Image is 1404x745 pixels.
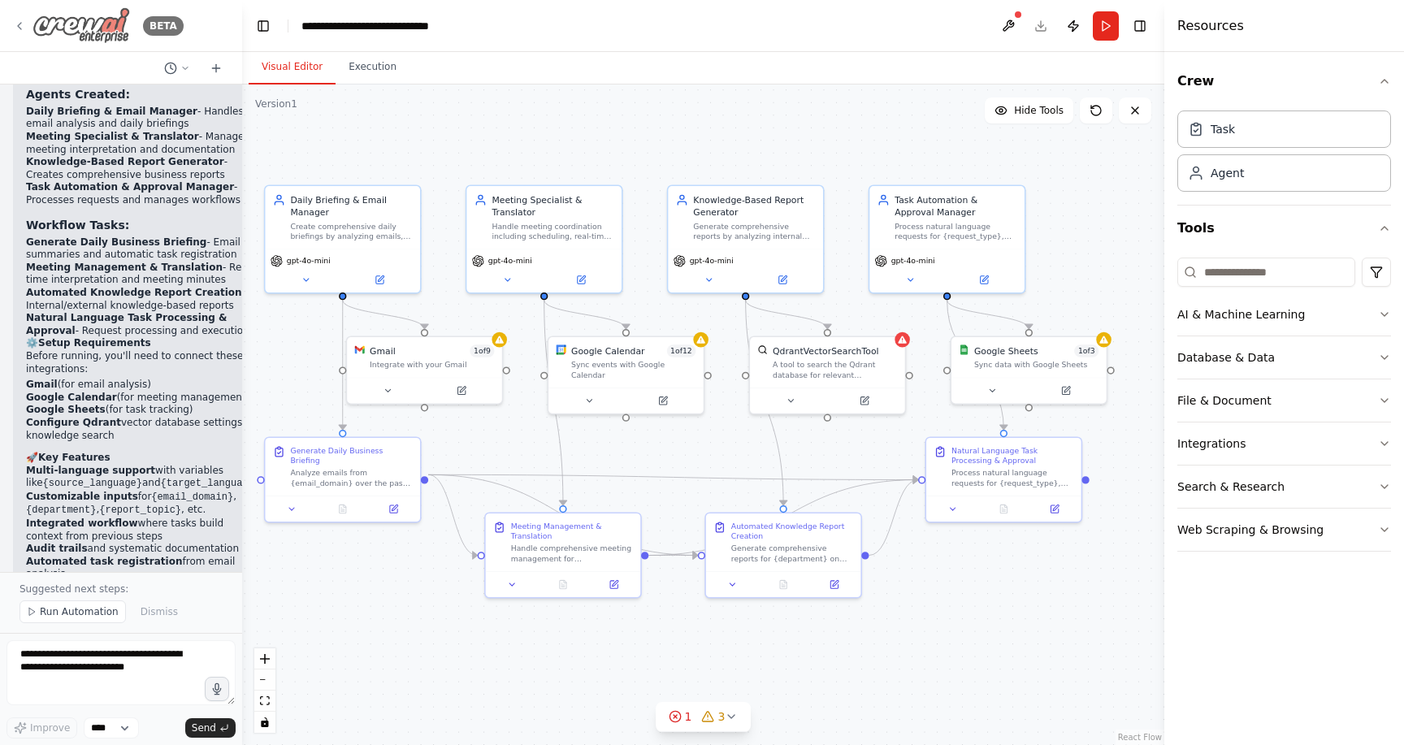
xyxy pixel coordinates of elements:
p: Suggested next steps: [19,583,223,596]
div: Integrate with your Gmail [370,360,494,370]
strong: Agents Created: [26,88,130,101]
g: Edge from cf0b4f11-e4e8-4b2c-9ded-d3f3b36b5a7a to 8bfc4260-dcba-4d81-b904-ba4f12106c21 [648,549,697,561]
span: Dismiss [141,605,178,618]
div: Knowledge-Based Report Generator [693,193,815,219]
li: with variables like and [26,465,260,491]
div: Daily Briefing & Email ManagerCreate comprehensive daily briefings by analyzing emails, extractin... [264,185,422,294]
g: Edge from 42499833-6d4b-4a05-87ae-0c52642da362 to 79b41cb6-94d8-4b4c-a9ef-b804729000ea [336,300,431,329]
div: Create comprehensive daily briefings by analyzing emails, extracting key information, and automat... [290,221,412,241]
button: Hide Tools [985,97,1073,123]
h2: 🚀 [26,452,260,465]
button: No output available [536,577,590,592]
div: A tool to search the Qdrant database for relevant information on internal documents. [773,360,897,380]
code: {target_language} [161,478,260,489]
div: Analyze emails from {email_domain} over the past {time_period}, extract key information including... [290,468,412,488]
div: Meeting Management & Translation [511,521,633,541]
strong: Google Sheets [26,404,106,415]
li: - Processes requests and manages workflows [26,181,260,206]
button: AI & Machine Learning [1177,293,1391,336]
div: Task Automation & Approval Manager [895,193,1016,219]
button: Search & Research [1177,466,1391,508]
div: Automated Knowledge Report CreationGenerate comprehensive reports for {department} on {report_top... [704,512,862,598]
button: Open in side panel [1030,383,1102,399]
button: Open in side panel [747,272,818,288]
li: - Request processing and execution [26,312,260,337]
button: Integrations [1177,422,1391,465]
button: No output available [977,501,1031,517]
img: Google Sheets [959,344,968,354]
div: Natural Language Task Processing & Approval [951,445,1073,466]
strong: Task Automation & Approval Manager [26,181,234,193]
g: Edge from 9a428203-02ac-4a89-81cc-1724b7f00d04 to 8bfc4260-dcba-4d81-b904-ba4f12106c21 [739,300,790,505]
code: {source_language} [43,478,142,489]
button: toggle interactivity [254,712,275,733]
div: Automated Knowledge Report Creation [731,521,853,541]
button: Tools [1177,206,1391,251]
div: Google SheetsGoogle Sheets1of3Sync data with Google Sheets [950,336,1107,404]
div: Gmail [370,344,396,357]
button: Execution [336,50,409,84]
h4: Resources [1177,16,1244,36]
strong: Configure Qdrant [26,417,121,428]
div: Task [1211,121,1235,137]
span: gpt-4o-mini [488,256,532,266]
g: Edge from 42499833-6d4b-4a05-87ae-0c52642da362 to 8a218a5b-bd37-4abc-a46a-83fdebd7447d [336,300,349,430]
button: Hide left sidebar [252,15,275,37]
strong: Setup Requirements [38,337,151,349]
strong: Gmail [26,379,58,390]
div: Generate comprehensive reports for {department} on {report_topic} by analyzing internal knowledge... [731,544,853,564]
li: (for email analysis) [26,379,260,392]
li: - Internal/external knowledge-based reports [26,287,260,312]
span: gpt-4o-mini [287,256,331,266]
strong: Generate Daily Business Briefing [26,236,206,248]
button: Start a new chat [203,58,229,78]
div: React Flow controls [254,648,275,733]
button: zoom out [254,669,275,691]
span: Hide Tools [1014,104,1064,117]
div: Generate comprehensive reports by analyzing internal knowledge bases, external data sources, and ... [693,221,815,241]
span: Number of enabled actions [1074,344,1098,357]
button: Improve [6,717,77,739]
strong: Google Calendar [26,392,117,403]
button: Dismiss [132,600,186,623]
img: Logo [32,7,130,44]
button: Run Automation [19,600,126,623]
button: No output available [316,501,370,517]
code: {report_topic} [99,505,181,516]
button: Open in side panel [627,393,699,409]
strong: Customizable inputs [26,491,138,502]
li: - Handles email analysis and daily briefings [26,106,260,131]
div: Meeting Management & TranslationHandle comprehensive meeting management for {meeting_type} includ... [484,512,642,598]
button: Send [185,718,236,738]
strong: Automated task registration [26,556,182,567]
g: Edge from 8a218a5b-bd37-4abc-a46a-83fdebd7447d to 4bb66a7b-8ef9-455d-a282-e178bf65ddb2 [428,469,918,487]
span: gpt-4o-mini [891,256,935,266]
g: Edge from 05938a8a-ec51-4757-8311-677e76e00b15 to cf0b4f11-e4e8-4b2c-9ded-d3f3b36b5a7a [538,300,570,505]
button: Visual Editor [249,50,336,84]
div: Agent [1211,165,1244,181]
li: and systematic documentation [26,543,260,556]
div: Tools [1177,251,1391,565]
button: Open in side panel [829,393,900,409]
span: Number of enabled actions [666,344,695,357]
span: Number of enabled actions [470,344,494,357]
div: Daily Briefing & Email Manager [290,193,412,219]
span: Improve [30,721,70,734]
div: Handle comprehensive meeting management for {meeting_type} including: provide real-time interpret... [511,544,633,564]
button: File & Document [1177,379,1391,422]
button: 13 [656,702,752,732]
button: Switch to previous chat [158,58,197,78]
button: Open in side panel [545,272,617,288]
a: React Flow attribution [1118,733,1162,742]
p: Before running, you'll need to connect these integrations: [26,350,260,375]
g: Edge from 8bfc4260-dcba-4d81-b904-ba4f12106c21 to 4bb66a7b-8ef9-455d-a282-e178bf65ddb2 [869,474,918,561]
div: GmailGmail1of9Integrate with your Gmail [346,336,504,404]
strong: Automated Knowledge Report Creation [26,287,242,298]
g: Edge from 05938a8a-ec51-4757-8311-677e76e00b15 to fafa72eb-0615-443b-aa9e-83cf6f7bd302 [538,300,632,329]
strong: Integrated workflow [26,518,138,529]
button: Web Scraping & Browsing [1177,509,1391,551]
div: Meeting Specialist & Translator [492,193,613,219]
strong: Daily Briefing & Email Manager [26,106,197,117]
li: - Email summaries and automatic task registration [26,236,260,262]
span: gpt-4o-mini [690,256,734,266]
